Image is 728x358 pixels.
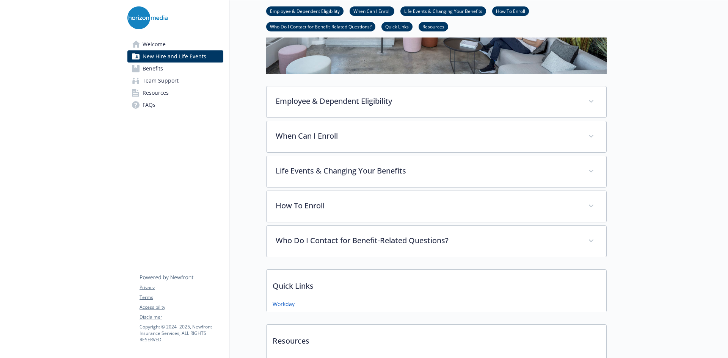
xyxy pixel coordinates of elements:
[267,270,606,298] p: Quick Links
[267,86,606,117] div: Employee & Dependent Eligibility
[143,75,179,87] span: Team Support
[140,324,223,343] p: Copyright © 2024 - 2025 , Newfront Insurance Services, ALL RIGHTS RESERVED
[400,7,486,14] a: Life Events & Changing Your Benefits
[276,235,579,246] p: Who Do I Contact for Benefit-Related Questions?
[267,325,606,353] p: Resources
[143,50,206,63] span: New Hire and Life Events
[267,121,606,152] div: When Can I Enroll
[273,300,295,308] a: Workday
[143,38,166,50] span: Welcome
[276,130,579,142] p: When Can I Enroll
[127,63,223,75] a: Benefits
[276,200,579,211] p: How To Enroll
[143,63,163,75] span: Benefits
[267,191,606,222] div: How To Enroll
[140,314,223,320] a: Disclaimer
[276,95,579,107] p: Employee & Dependent Eligibility
[127,87,223,99] a: Resources
[350,7,394,14] a: When Can I Enroll
[140,284,223,291] a: Privacy
[419,23,448,30] a: Resources
[381,23,413,30] a: Quick Links
[266,23,375,30] a: Who Do I Contact for Benefit-Related Questions?
[143,99,155,111] span: FAQs
[127,99,223,111] a: FAQs
[267,226,606,257] div: Who Do I Contact for Benefit-Related Questions?
[127,38,223,50] a: Welcome
[143,87,169,99] span: Resources
[127,75,223,87] a: Team Support
[276,165,579,177] p: Life Events & Changing Your Benefits
[127,50,223,63] a: New Hire and Life Events
[266,7,344,14] a: Employee & Dependent Eligibility
[267,156,606,187] div: Life Events & Changing Your Benefits
[140,294,223,301] a: Terms
[140,304,223,311] a: Accessibility
[492,7,529,14] a: How To Enroll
